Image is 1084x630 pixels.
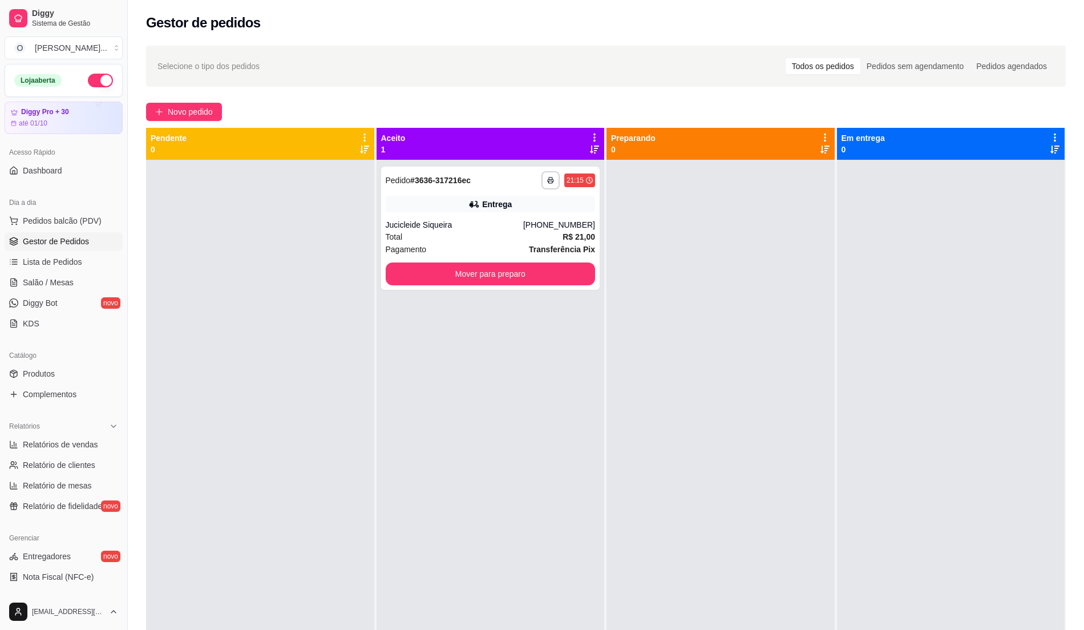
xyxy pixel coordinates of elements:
span: Relatório de fidelidade [23,500,102,512]
button: Mover para preparo [386,262,596,285]
a: Dashboard [5,161,123,180]
span: Total [386,231,403,243]
span: Pedido [386,176,411,185]
p: Aceito [381,132,406,144]
span: Relatório de clientes [23,459,95,471]
a: Produtos [5,365,123,383]
article: Diggy Pro + 30 [21,108,69,116]
span: Gestor de Pedidos [23,236,89,247]
button: Novo pedido [146,103,222,121]
span: Selecione o tipo dos pedidos [157,60,260,72]
button: Alterar Status [88,74,113,87]
div: Jucicleide Siqueira [386,219,523,231]
button: Select a team [5,37,123,59]
a: Entregadoresnovo [5,547,123,566]
strong: R$ 21,00 [563,232,595,241]
p: 0 [611,144,656,155]
a: Nota Fiscal (NFC-e) [5,568,123,586]
div: Pedidos sem agendamento [860,58,970,74]
div: Entrega [482,199,512,210]
a: Relatório de clientes [5,456,123,474]
a: Gestor de Pedidos [5,232,123,251]
a: Controle de caixa [5,588,123,607]
a: Diggy Pro + 30até 01/10 [5,102,123,134]
span: Pagamento [386,243,427,256]
span: Salão / Mesas [23,277,74,288]
strong: # 3636-317216ec [410,176,471,185]
span: Relatórios de vendas [23,439,98,450]
p: Em entrega [842,132,885,144]
div: Loja aberta [14,74,62,87]
a: DiggySistema de Gestão [5,5,123,32]
span: Diggy [32,9,118,19]
div: Pedidos agendados [970,58,1053,74]
span: Novo pedido [168,106,213,118]
span: Complementos [23,389,76,400]
div: 21:15 [567,176,584,185]
span: plus [155,108,163,116]
button: Pedidos balcão (PDV) [5,212,123,230]
div: Dia a dia [5,193,123,212]
span: Diggy Bot [23,297,58,309]
p: Pendente [151,132,187,144]
a: Relatório de mesas [5,476,123,495]
span: KDS [23,318,39,329]
a: Complementos [5,385,123,403]
span: Relatórios [9,422,40,431]
span: [EMAIL_ADDRESS][DOMAIN_NAME] [32,607,104,616]
button: [EMAIL_ADDRESS][DOMAIN_NAME] [5,598,123,625]
strong: Transferência Pix [529,245,595,254]
article: até 01/10 [19,119,47,128]
a: Lista de Pedidos [5,253,123,271]
div: [PHONE_NUMBER] [523,219,595,231]
div: Catálogo [5,346,123,365]
div: Todos os pedidos [786,58,860,74]
a: Relatório de fidelidadenovo [5,497,123,515]
p: Preparando [611,132,656,144]
span: Controle de caixa [23,592,85,603]
a: Relatórios de vendas [5,435,123,454]
p: 0 [842,144,885,155]
span: Produtos [23,368,55,379]
a: Salão / Mesas [5,273,123,292]
h2: Gestor de pedidos [146,14,261,32]
span: Nota Fiscal (NFC-e) [23,571,94,583]
span: Entregadores [23,551,71,562]
span: Dashboard [23,165,62,176]
span: O [14,42,26,54]
span: Lista de Pedidos [23,256,82,268]
a: KDS [5,314,123,333]
p: 1 [381,144,406,155]
div: Gerenciar [5,529,123,547]
span: Pedidos balcão (PDV) [23,215,102,227]
div: [PERSON_NAME] ... [35,42,107,54]
span: Relatório de mesas [23,480,92,491]
p: 0 [151,144,187,155]
div: Acesso Rápido [5,143,123,161]
span: Sistema de Gestão [32,19,118,28]
a: Diggy Botnovo [5,294,123,312]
